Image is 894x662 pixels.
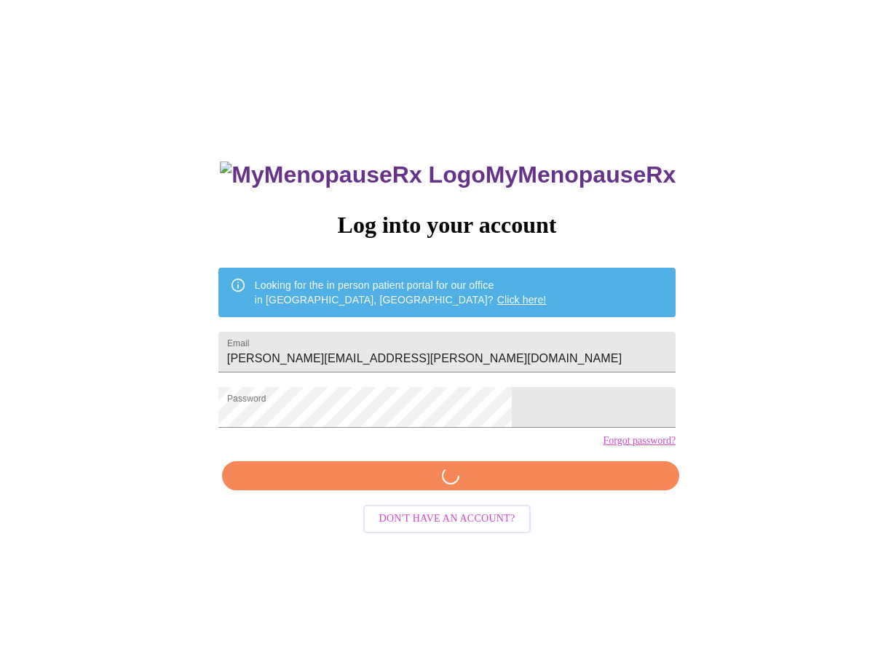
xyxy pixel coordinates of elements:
[220,161,485,188] img: MyMenopauseRx Logo
[379,510,515,528] span: Don't have an account?
[220,161,676,188] h3: MyMenopauseRx
[497,294,547,306] a: Click here!
[255,272,547,313] div: Looking for the in person patient portal for our office in [GEOGRAPHIC_DATA], [GEOGRAPHIC_DATA]?
[363,505,531,533] button: Don't have an account?
[218,212,676,239] h3: Log into your account
[360,511,535,524] a: Don't have an account?
[603,435,676,447] a: Forgot password?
